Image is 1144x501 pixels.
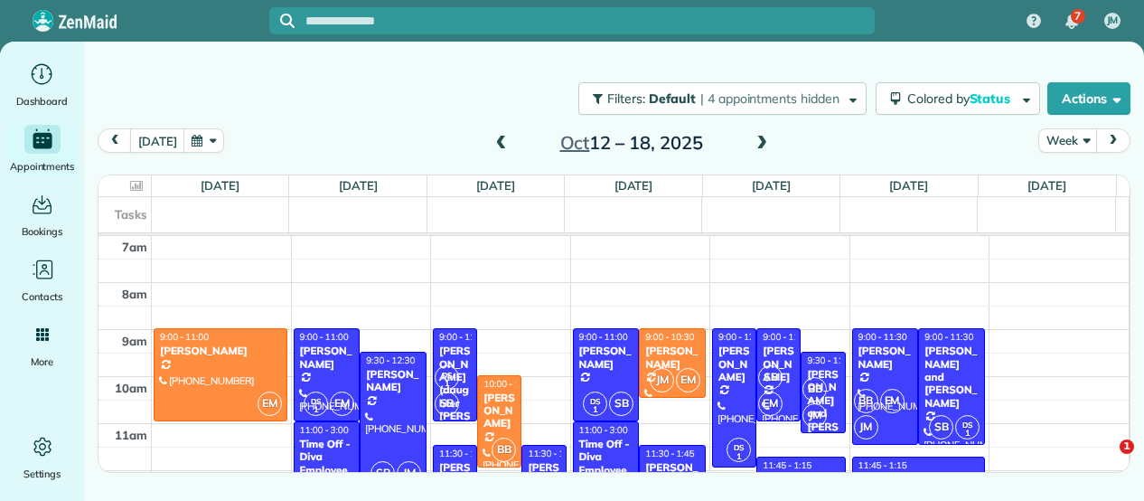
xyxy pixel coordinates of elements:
[806,368,839,459] div: [PERSON_NAME] and [PERSON_NAME]
[16,92,68,110] span: Dashboard
[300,424,349,436] span: 11:00 - 3:00
[569,82,867,115] a: Filters: Default | 4 appointments hidden
[439,331,488,343] span: 9:00 - 11:00
[22,222,63,241] span: Bookings
[483,392,516,430] div: [PERSON_NAME]
[305,402,327,419] small: 1
[269,14,295,28] button: Focus search
[854,389,878,413] span: BB
[590,396,600,406] span: DS
[644,461,700,487] div: [PERSON_NAME]
[23,465,61,483] span: Settings
[115,207,147,222] span: Tasks
[438,461,472,500] div: [PERSON_NAME]
[718,331,767,343] span: 9:00 - 12:00
[584,402,606,419] small: 1
[98,128,132,153] button: prev
[645,448,694,459] span: 11:30 - 1:45
[519,133,745,153] h2: 12 – 18, 2025
[609,392,633,416] span: SB
[528,448,577,459] span: 11:30 - 1:30
[201,178,239,193] a: [DATE]
[614,178,653,193] a: [DATE]
[7,60,77,110] a: Dashboard
[122,240,147,254] span: 7am
[676,368,700,392] span: EM
[649,90,697,107] span: Default
[299,345,355,371] div: [PERSON_NAME]
[365,368,421,394] div: [PERSON_NAME]
[752,178,791,193] a: [DATE]
[1047,82,1130,115] button: Actions
[1027,178,1066,193] a: [DATE]
[970,90,1014,107] span: Status
[492,438,516,462] span: BB
[578,82,867,115] button: Filters: Default | 4 appointments hidden
[650,368,674,392] span: JM
[956,425,979,442] small: 1
[758,392,783,416] span: EM
[436,375,458,392] small: 1
[31,353,53,371] span: More
[807,354,856,366] span: 9:30 - 11:15
[258,392,282,416] span: EM
[115,381,147,395] span: 10am
[924,345,980,410] div: [PERSON_NAME] and [PERSON_NAME]
[442,370,452,380] span: DS
[476,178,515,193] a: [DATE]
[1038,128,1097,153] button: Week
[299,438,355,490] div: Time Off - Diva Employee Time Off.
[160,331,209,343] span: 9:00 - 11:00
[7,125,77,175] a: Appointments
[159,345,282,357] div: [PERSON_NAME]
[330,392,354,416] span: EM
[560,131,590,154] span: Oct
[858,331,907,343] span: 9:00 - 11:30
[607,90,645,107] span: Filters:
[762,345,795,383] div: [PERSON_NAME]
[439,448,488,459] span: 11:30 - 1:45
[7,190,77,241] a: Bookings
[366,354,415,366] span: 9:30 - 12:30
[924,331,973,343] span: 9:00 - 11:30
[122,334,147,348] span: 9am
[300,331,349,343] span: 9:00 - 11:00
[10,157,75,175] span: Appointments
[578,438,634,490] div: Time Off - Diva Employee Time Off.
[929,415,953,440] span: SB
[527,461,560,500] div: [PERSON_NAME]
[122,287,147,301] span: 8am
[1074,9,1081,24] span: 7
[22,288,62,306] span: Contacts
[802,403,827,428] span: JM
[1096,128,1130,153] button: next
[1120,440,1134,454] span: 1
[280,14,295,28] svg: Focus search
[727,449,750,466] small: 1
[758,365,783,390] span: SB
[763,331,811,343] span: 9:00 - 11:00
[579,424,628,436] span: 11:00 - 3:00
[115,428,147,442] span: 11am
[880,389,905,413] span: EM
[802,377,827,402] span: BB
[1107,14,1119,28] span: JM
[858,345,914,371] div: [PERSON_NAME]
[700,90,839,107] span: | 4 appointments hidden
[7,432,77,483] a: Settings
[1083,440,1126,483] iframe: Intercom live chat
[876,82,1040,115] button: Colored byStatus
[763,459,811,471] span: 11:45 - 1:15
[858,459,907,471] span: 11:45 - 1:15
[435,392,459,416] span: SB
[854,415,878,440] span: JM
[370,461,395,486] span: SB
[397,461,421,486] span: JM
[889,178,928,193] a: [DATE]
[644,345,700,371] div: [PERSON_NAME]
[339,178,378,193] a: [DATE]
[734,442,744,452] span: DS
[7,255,77,306] a: Contacts
[483,378,538,390] span: 10:00 - 12:00
[130,128,184,153] button: [DATE]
